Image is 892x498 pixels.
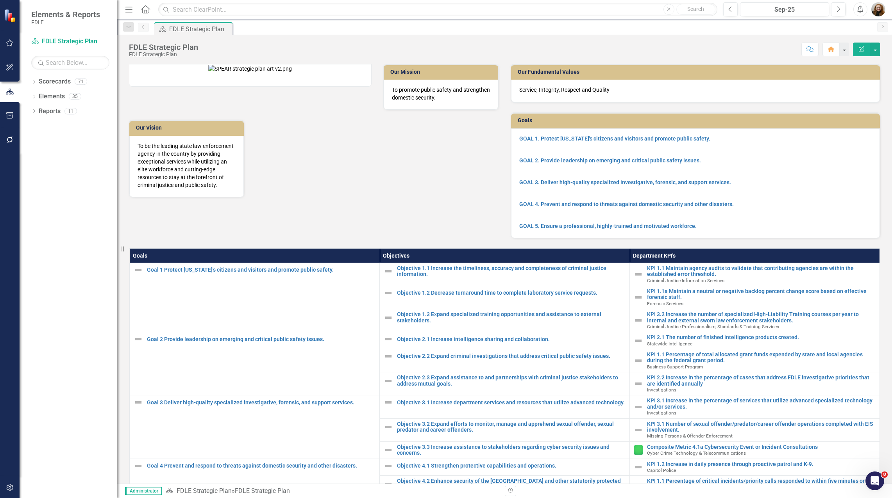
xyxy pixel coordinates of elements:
[397,265,626,277] a: Objective 1.1 Increase the timeliness, accuracy and completeness of criminal justice information.
[138,142,236,189] p: To be the leading state law enforcement agency in the country by providing exceptional services w...
[647,444,876,450] a: Composite Metric 4.1a Cybersecurity Event or Incident Consultations
[647,301,683,306] span: Forensic Services
[31,19,100,25] small: FDLE
[134,461,143,471] img: Not Defined
[384,352,393,361] img: Not Defined
[647,324,779,329] span: Criminal Justice Professionalism, Standards & Training Services
[630,418,880,441] td: Double-Click to Edit Right Click for Context Menu
[384,398,393,407] img: Not Defined
[634,316,643,325] img: Not Defined
[647,265,876,277] a: KPI 1.1 Maintain agency audits to validate that contributing agencies are within the established ...
[519,86,872,94] p: Service, Integrity, Respect and Quality
[647,478,876,490] a: KPI 1.1 Percentage of critical incidents/priority calls responded to within five minutes or less.
[147,463,375,469] a: Goal 4 Prevent and respond to threats against domestic security and other disasters.
[519,135,710,142] a: GOAL 1. Protect [US_STATE]'s citizens and visitors and promote public safety.
[134,265,143,275] img: Not Defined
[519,223,697,229] a: GOAL 5. Ensure a professional, highly-trained and motivated workforce.
[647,450,746,456] span: Cyber Crime Technology & Telecommunications
[634,356,643,365] img: Not Defined
[384,288,393,298] img: Not Defined
[881,471,888,478] span: 8
[647,352,876,364] a: KPI 1.1 Percentage of total allocated grant funds expended by state and local agencies during the...
[380,349,630,372] td: Double-Click to Edit Right Click for Context Menu
[647,410,676,416] span: Investigations
[630,459,880,476] td: Double-Click to Edit Right Click for Context Menu
[380,309,630,332] td: Double-Click to Edit Right Click for Context Menu
[169,24,231,34] div: FDLE Strategic Plan
[647,461,876,467] a: KPI 1.2 Increase in daily presence through proactive patrol and K-9.
[130,332,380,395] td: Double-Click to Edit Right Click for Context Menu
[39,77,71,86] a: Scorecards
[384,445,393,455] img: Not Defined
[647,398,876,410] a: KPI 3.1 Increase in the percentage of services that utilize advanced specialized technology and/o...
[384,334,393,344] img: Not Defined
[630,263,880,286] td: Double-Click to Edit Right Click for Context Menu
[397,444,626,456] a: Objective 3.3 Increase assistance to stakeholders regarding cyber security issues and concerns.
[519,201,734,207] a: GOAL 4. Prevent and respond to threats against domestic security and other disasters.
[634,293,643,302] img: Not Defined
[647,433,733,439] span: Missing Persons & Offender Enforcement
[380,441,630,459] td: Double-Click to Edit Right Click for Context Menu
[166,487,499,496] div: »
[743,5,826,14] div: Sep-25
[129,52,198,57] div: FDLE Strategic Plan
[634,336,643,345] img: Not Defined
[130,263,380,332] td: Double-Click to Edit Right Click for Context Menu
[634,482,643,492] img: Not Defined
[647,311,876,324] a: KPI 3.2 Increase the number of specialized High-Liability Training courses per year to internal a...
[4,9,18,23] img: ClearPoint Strategy
[634,270,643,279] img: Not Defined
[518,117,876,123] h3: Goals
[384,376,393,386] img: Not Defined
[630,286,880,309] td: Double-Click to Edit Right Click for Context Menu
[518,69,876,75] h3: Our Fundamental Values
[380,263,630,286] td: Double-Click to Edit Right Click for Context Menu
[129,43,198,52] div: FDLE Strategic Plan
[147,267,375,273] a: Goal 1 Protect [US_STATE]'s citizens and visitors and promote public safety.
[397,478,626,490] a: Objective 4.2 Enhance security of the [GEOGRAPHIC_DATA] and other statutorily protected jurisdict...
[397,400,626,406] a: Objective 3.1 Increase department services and resources that utilize advanced technology.
[31,56,109,69] input: Search Below...
[380,395,630,418] td: Double-Click to Edit Right Click for Context Menu
[871,2,885,16] button: Jennifer Siddoway
[687,6,704,12] span: Search
[390,69,494,75] h3: Our Mission
[39,92,65,101] a: Elements
[647,364,703,370] span: Business Support Program
[647,334,876,340] a: KPI 2.1 The number of finished intelligence products created.
[384,422,393,432] img: Not Defined
[134,334,143,344] img: Not Defined
[647,468,676,473] span: Capitol Police
[647,278,724,283] span: Criminal Justice Information Services
[134,398,143,407] img: Not Defined
[397,311,626,324] a: Objective 1.3 Expand specialized training opportunities and assistance to external stakeholders.
[147,400,375,406] a: Goal 3 Deliver high-quality specialized investigative, forensic, and support services.
[64,108,77,114] div: 11
[31,10,100,19] span: Elements & Reports
[630,395,880,418] td: Double-Click to Edit Right Click for Context Menu
[158,3,717,16] input: Search ClearPoint...
[630,332,880,349] td: Double-Click to Edit Right Click for Context Menu
[384,313,393,322] img: Not Defined
[865,471,884,490] iframe: Intercom live chat
[397,375,626,387] a: Objective 2.3 Expand assistance to and partnerships with criminal justice stakeholders to address...
[380,286,630,309] td: Double-Click to Edit Right Click for Context Menu
[519,179,731,185] a: GOAL 3. Deliver high-quality specialized investigative, forensic, and support services.
[519,157,701,164] a: GOAL 2. Provide leadership on emerging and critical public safety issues.
[634,445,643,455] img: Proceeding as Planned
[397,353,626,359] a: Objective 2.2 Expand criminal investigations that address critical public safety issues.
[384,461,393,471] img: Not Defined
[130,395,380,459] td: Double-Click to Edit Right Click for Context Menu
[380,459,630,476] td: Double-Click to Edit Right Click for Context Menu
[647,288,876,301] a: KPI 1.1a Maintain a neutral or negative backlog percent change score based on effective forensic ...
[647,375,876,387] a: KPI 2.2 Increase in the percentage of cases that address FDLE investigative priorities that are i...
[75,78,87,85] div: 71
[392,86,490,101] p: To promote public safety and strengthen domestic security.
[31,37,109,46] a: FDLE Strategic Plan
[125,487,162,495] span: Administrator
[69,93,81,100] div: 35
[380,372,630,395] td: Double-Click to Edit Right Click for Context Menu
[740,2,829,16] button: Sep-25
[136,125,240,131] h3: Our Vision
